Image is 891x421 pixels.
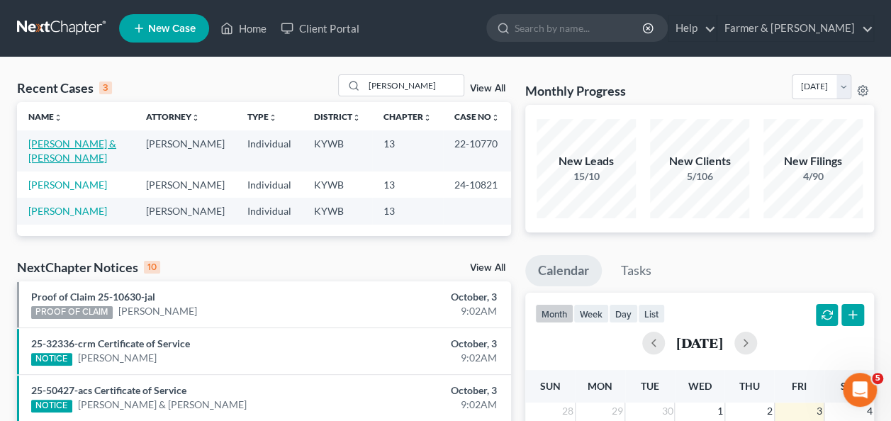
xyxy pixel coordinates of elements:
[236,130,303,171] td: Individual
[352,113,361,122] i: unfold_more
[372,130,443,171] td: 13
[573,304,609,323] button: week
[351,290,497,304] div: October, 3
[28,179,107,191] a: [PERSON_NAME]
[351,398,497,412] div: 9:02AM
[28,137,116,164] a: [PERSON_NAME] & [PERSON_NAME]
[135,130,236,171] td: [PERSON_NAME]
[491,113,500,122] i: unfold_more
[247,111,277,122] a: Typeunfold_more
[148,23,196,34] span: New Case
[135,198,236,224] td: [PERSON_NAME]
[815,403,824,420] span: 3
[372,172,443,198] td: 13
[609,304,638,323] button: day
[470,263,505,273] a: View All
[314,111,361,122] a: Districtunfold_more
[716,403,724,420] span: 1
[17,259,160,276] div: NextChapter Notices
[515,15,644,41] input: Search by name...
[213,16,274,41] a: Home
[561,403,575,420] span: 28
[191,113,200,122] i: unfold_more
[638,304,665,323] button: list
[303,172,372,198] td: KYWB
[31,353,72,366] div: NOTICE
[454,111,500,122] a: Case Nounfold_more
[351,351,497,365] div: 9:02AM
[843,373,877,407] iframe: Intercom live chat
[608,255,664,286] a: Tasks
[54,113,62,122] i: unfold_more
[236,198,303,224] td: Individual
[443,130,511,171] td: 22-10770
[443,172,511,198] td: 24-10821
[351,337,497,351] div: October, 3
[763,169,863,184] div: 4/90
[540,380,561,392] span: Sun
[274,16,366,41] a: Client Portal
[872,373,883,384] span: 5
[650,153,749,169] div: New Clients
[660,403,674,420] span: 30
[236,172,303,198] td: Individual
[78,351,157,365] a: [PERSON_NAME]
[135,172,236,198] td: [PERSON_NAME]
[99,82,112,94] div: 3
[28,205,107,217] a: [PERSON_NAME]
[688,380,711,392] span: Wed
[144,261,160,274] div: 10
[303,198,372,224] td: KYWB
[31,306,113,319] div: PROOF OF CLAIM
[118,304,197,318] a: [PERSON_NAME]
[31,291,155,303] a: Proof of Claim 25-10630-jal
[610,403,624,420] span: 29
[537,153,636,169] div: New Leads
[717,16,873,41] a: Farmer & [PERSON_NAME]
[28,111,62,122] a: Nameunfold_more
[146,111,200,122] a: Attorneyunfold_more
[31,384,186,396] a: 25-50427-acs Certificate of Service
[641,380,659,392] span: Tue
[668,16,716,41] a: Help
[269,113,277,122] i: unfold_more
[739,380,760,392] span: Thu
[525,82,626,99] h3: Monthly Progress
[383,111,432,122] a: Chapterunfold_more
[351,304,497,318] div: 9:02AM
[470,84,505,94] a: View All
[650,169,749,184] div: 5/106
[525,255,602,286] a: Calendar
[676,335,723,350] h2: [DATE]
[766,403,774,420] span: 2
[364,75,464,96] input: Search by name...
[17,79,112,96] div: Recent Cases
[792,380,807,392] span: Fri
[31,337,190,349] a: 25-32336-crm Certificate of Service
[865,403,874,420] span: 4
[78,398,247,412] a: [PERSON_NAME] & [PERSON_NAME]
[31,400,72,412] div: NOTICE
[763,153,863,169] div: New Filings
[840,380,858,392] span: Sat
[588,380,612,392] span: Mon
[535,304,573,323] button: month
[423,113,432,122] i: unfold_more
[372,198,443,224] td: 13
[351,383,497,398] div: October, 3
[303,130,372,171] td: KYWB
[537,169,636,184] div: 15/10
